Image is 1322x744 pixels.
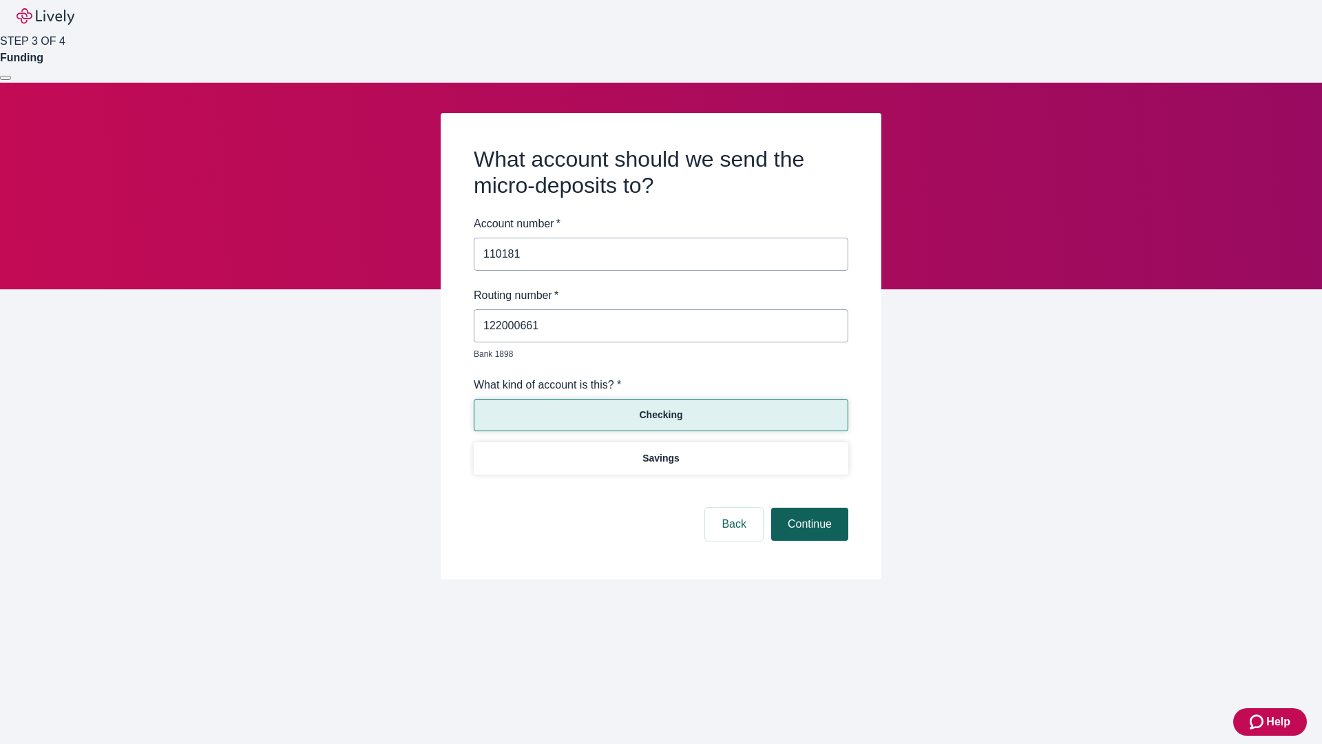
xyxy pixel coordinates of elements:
img: Lively [17,8,74,25]
button: Checking [474,399,848,431]
svg: Zendesk support icon [1250,714,1266,730]
label: Routing number [474,287,558,304]
p: Checking [639,408,682,422]
span: Help [1266,714,1290,730]
button: Savings [474,442,848,475]
label: Account number [474,216,560,232]
h2: What account should we send the micro-deposits to? [474,146,848,199]
button: Continue [771,508,848,541]
p: Savings [642,451,680,466]
p: Bank 1898 [474,348,839,360]
button: Zendesk support iconHelp [1233,708,1307,736]
label: What kind of account is this? * [474,377,621,393]
button: Back [705,508,763,541]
